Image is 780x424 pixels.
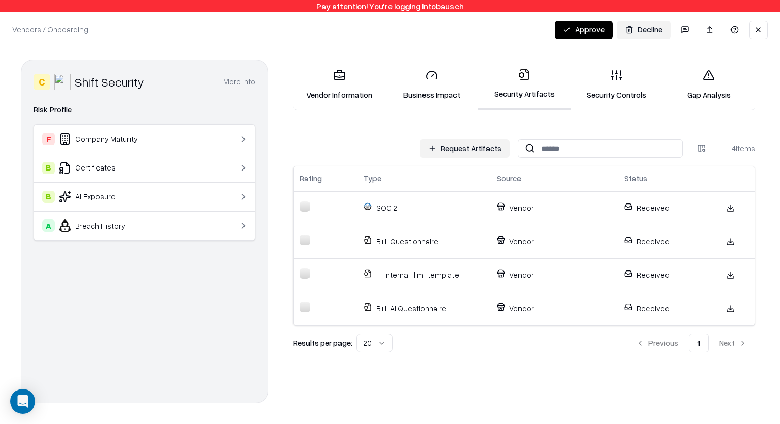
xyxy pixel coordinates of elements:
[385,61,478,109] a: Business Impact
[571,61,663,109] a: Security Controls
[624,202,707,213] p: Received
[714,143,755,154] div: 4 items
[12,24,88,35] p: Vendors / Onboarding
[497,236,612,247] p: Vendor
[293,61,385,109] a: Vendor Information
[42,191,55,203] div: B
[478,60,570,110] a: Security Artifacts
[42,219,55,232] div: A
[364,202,484,213] p: SOC 2
[42,133,55,145] div: F
[10,389,35,414] div: Open Intercom Messenger
[42,219,209,232] div: Breach History
[555,21,613,39] button: Approve
[624,269,707,280] p: Received
[364,236,484,247] p: B+L Questionnaire
[223,73,255,91] button: More info
[617,21,671,39] button: Decline
[364,303,484,314] p: B+L AI Questionnaire
[624,173,647,184] div: Status
[497,303,612,314] p: Vendor
[420,139,510,158] button: Request Artifacts
[75,74,144,90] div: Shift Security
[34,74,50,90] div: C
[42,191,209,203] div: AI Exposure
[300,173,322,184] div: Rating
[628,334,755,352] nav: pagination
[293,337,352,348] p: Results per page:
[497,202,612,213] p: Vendor
[689,334,709,352] button: 1
[364,269,484,280] p: __internal_llm_template
[364,173,381,184] div: Type
[663,61,755,109] a: Gap Analysis
[624,236,707,247] p: Received
[497,173,521,184] div: Source
[34,104,255,116] div: Risk Profile
[497,269,612,280] p: Vendor
[42,162,209,174] div: Certificates
[54,74,71,90] img: Shift Security
[624,303,707,314] p: Received
[42,162,55,174] div: B
[42,133,209,145] div: Company Maturity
